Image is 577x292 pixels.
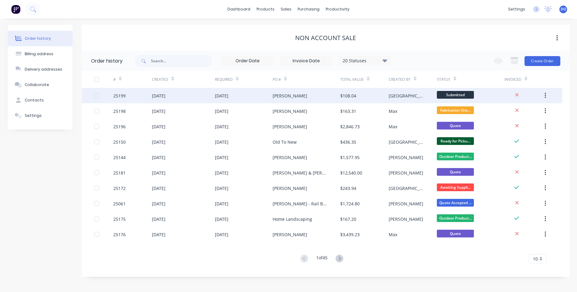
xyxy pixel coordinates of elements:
div: 25144 [113,154,126,161]
div: $167.20 [340,216,356,222]
div: productivity [323,5,353,14]
div: [GEOGRAPHIC_DATA] [389,185,424,191]
div: 1 of 45 [316,254,328,263]
div: Max [389,123,397,130]
div: $108.04 [340,93,356,99]
div: Collaborate [25,82,49,88]
div: [DATE] [215,231,228,238]
div: [PERSON_NAME] [389,200,423,207]
div: [GEOGRAPHIC_DATA] [389,93,424,99]
span: Submitted [437,91,474,99]
div: 20 Statuses [339,57,391,64]
div: settings [505,5,528,14]
div: Total Value [340,71,388,88]
button: Delivery addresses [8,62,73,77]
div: Billing address [25,51,53,57]
div: Status [437,71,504,88]
div: [DATE] [215,154,228,161]
div: # [113,77,116,82]
div: [PERSON_NAME] [273,231,307,238]
button: Settings [8,108,73,123]
div: [PERSON_NAME] [273,93,307,99]
div: [DATE] [215,170,228,176]
div: NON ACCOUNT SALE [295,34,356,42]
div: Order history [25,36,51,41]
div: 25175 [113,216,126,222]
div: [DATE] [152,93,165,99]
div: Created By [389,77,411,82]
button: Create Order [525,56,560,66]
div: 25181 [113,170,126,176]
div: Delivery addresses [25,67,62,72]
div: [DATE] [215,93,228,99]
span: Quote [437,168,474,176]
div: 25176 [113,231,126,238]
div: Settings [25,113,42,118]
div: [DATE] [152,154,165,161]
button: Order history [8,31,73,46]
div: $3,439.23 [340,231,360,238]
div: [DATE] [152,170,165,176]
div: [PERSON_NAME] [273,185,307,191]
div: [DATE] [152,200,165,207]
div: [DATE] [152,231,165,238]
div: [DATE] [215,108,228,114]
div: [PERSON_NAME] [273,123,307,130]
div: purchasing [295,5,323,14]
input: Search... [151,55,212,67]
span: Fabrication She... [437,106,474,114]
div: [DATE] [215,123,228,130]
div: Status [437,77,450,82]
input: Invoice Date [280,56,332,66]
div: PO # [273,71,340,88]
div: # [113,71,152,88]
div: 25061 [113,200,126,207]
div: [DATE] [215,185,228,191]
div: [DATE] [215,216,228,222]
div: Contacts [25,97,44,103]
div: Created By [389,71,437,88]
div: Invoiced [504,71,543,88]
div: [GEOGRAPHIC_DATA] [389,139,424,145]
div: Max [389,108,397,114]
div: [PERSON_NAME] & [PERSON_NAME] - feature screens [273,170,328,176]
div: 25199 [113,93,126,99]
div: [DATE] [152,123,165,130]
a: dashboard [224,5,253,14]
div: sales [278,5,295,14]
div: Max [389,231,397,238]
div: Created [152,71,215,88]
div: [DATE] [152,185,165,191]
div: 25172 [113,185,126,191]
span: Outdoor Product... [437,153,474,160]
div: 25198 [113,108,126,114]
div: Order history [91,57,123,65]
div: PO # [273,77,281,82]
div: products [253,5,278,14]
div: Required [215,77,233,82]
div: Total Value [340,77,364,82]
div: $243.94 [340,185,356,191]
span: Outdoor Product... [437,214,474,222]
span: 10 [533,256,538,262]
span: Quote Accepted ... [437,199,474,207]
input: Order Date [222,56,274,66]
div: $2,846.73 [340,123,360,130]
div: [PERSON_NAME] - Rail Brackets [273,200,328,207]
div: Required [215,71,273,88]
div: Home Landscaping [273,216,312,222]
div: 25196 [113,123,126,130]
span: Quote [437,122,474,130]
div: $163.31 [340,108,356,114]
div: [PERSON_NAME] [273,154,307,161]
button: Collaborate [8,77,73,93]
div: [DATE] [215,139,228,145]
div: $436.35 [340,139,356,145]
div: [DATE] [215,200,228,207]
div: Created [152,77,168,82]
div: 25150 [113,139,126,145]
div: [DATE] [152,139,165,145]
div: [PERSON_NAME] [389,154,423,161]
span: Quote [437,230,474,237]
div: [PERSON_NAME] [273,108,307,114]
